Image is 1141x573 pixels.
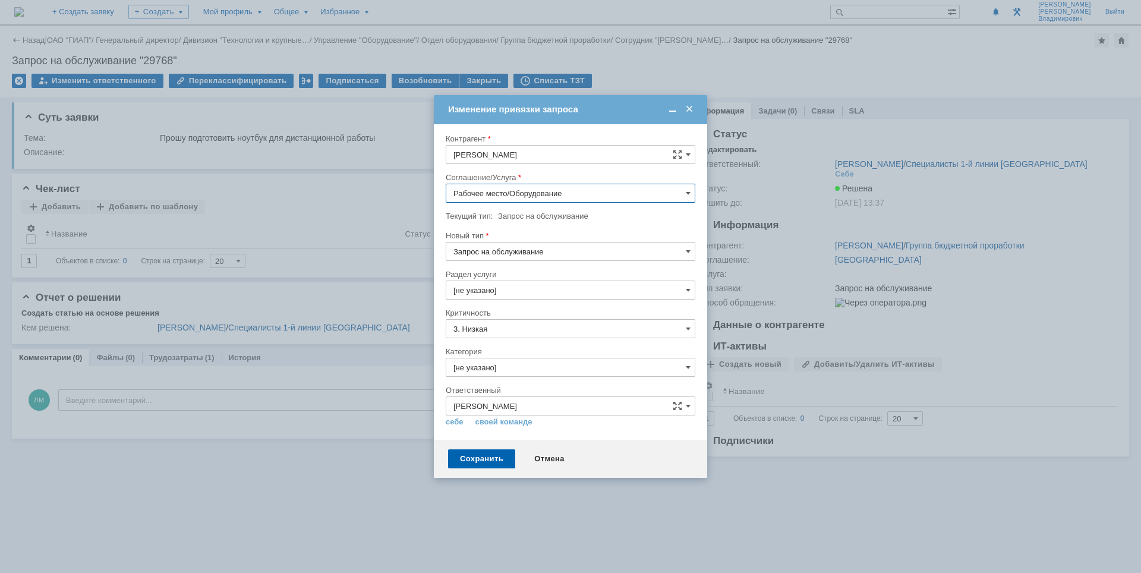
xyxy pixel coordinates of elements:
[683,104,695,115] span: Закрыть
[498,212,588,221] span: Запрос на обслуживание
[446,135,693,143] div: Контрагент
[446,348,693,355] div: Категория
[475,417,532,427] a: своей команде
[446,309,693,317] div: Критичность
[446,174,693,181] div: Соглашение/Услуга
[673,150,682,159] span: Сложная форма
[446,232,693,240] div: Новый тип
[446,270,693,278] div: Раздел услуги
[446,386,693,394] div: Ответственный
[446,212,493,221] label: Текущий тип:
[667,104,679,115] span: Свернуть (Ctrl + M)
[446,417,464,427] a: себе
[448,104,695,115] div: Изменение привязки запроса
[673,401,682,411] span: Сложная форма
